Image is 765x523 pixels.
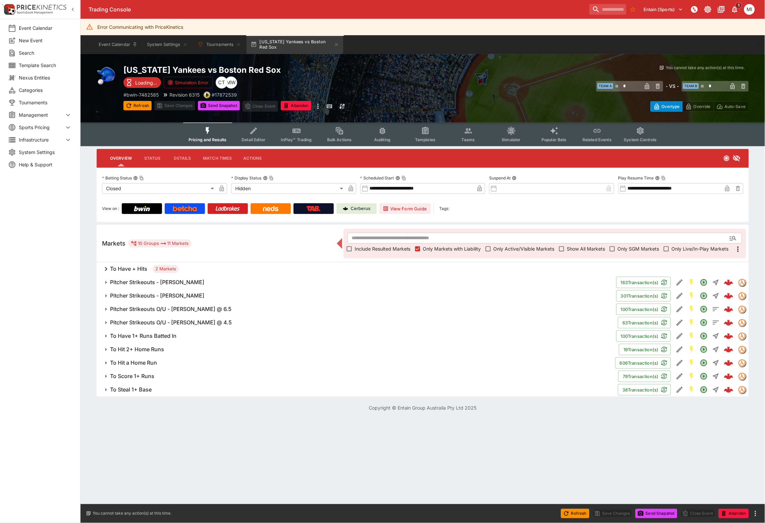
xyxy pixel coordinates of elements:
[698,303,710,315] button: Open
[135,79,157,86] p: Loading...
[619,344,671,355] button: 19Transaction(s)
[189,137,227,142] span: Pricing and Results
[651,101,683,112] button: Overtype
[19,111,64,118] span: Management
[702,3,714,15] button: Toggle light/dark mode
[738,319,746,327] div: tradingmodel
[567,245,605,252] span: Show All Markets
[724,372,733,381] div: 27c7d953-8756-4411-acc2-ac4ab2fa092c
[17,5,66,10] img: PriceKinetics
[674,370,686,382] button: Edit Detail
[722,343,735,356] a: a80eb2ef-b991-438b-a1cb-5d43cdc648fa
[616,290,671,302] button: 301Transaction(s)
[724,291,733,301] div: c2ac52d2-5804-4656-88c1-c021745200f5
[153,266,179,272] span: 2 Markets
[169,91,200,98] p: Revision 6315
[19,87,72,94] span: Categories
[724,358,733,368] div: a21c9145-dcea-4cef-b059-91fa6c119144
[738,359,746,367] div: tradingmodel
[307,206,321,211] img: TabNZ
[727,232,739,244] button: Open
[719,510,749,516] span: Mark an event as closed and abandoned.
[198,150,238,166] button: Match Times
[651,101,749,112] div: Start From
[489,175,511,181] p: Suspend At
[752,510,760,518] button: more
[351,205,371,212] p: Cerberus
[618,371,671,382] button: 79Transaction(s)
[198,101,240,110] button: Send Snapshot
[269,176,274,180] button: Copy To Clipboard
[97,370,618,383] button: To Score 1+ Runs
[123,65,436,75] h2: Copy To Clipboard
[722,370,735,383] a: 27c7d953-8756-4411-acc2-ac4ab2fa092c
[686,330,698,342] button: SGM Enabled
[686,290,698,302] button: SGM Enabled
[110,346,164,353] h6: To Hit 2+ Home Runs
[360,175,394,181] p: Scheduled Start
[683,83,699,89] span: Team B
[738,346,746,354] div: tradingmodel
[512,176,517,180] button: Suspend At
[97,276,616,289] button: Pitcher Strikeouts - [PERSON_NAME]
[542,137,567,142] span: Popular Bets
[744,4,755,15] div: michael.wilczynski
[598,83,613,89] span: Team A
[725,103,746,110] p: Auto-Save
[105,150,137,166] button: Overview
[97,329,616,343] button: To Have 1+ Runs Batted In
[396,176,400,180] button: Scheduled StartCopy To Clipboard
[724,278,733,287] img: logo-cerberus--red.svg
[97,383,618,397] button: To Steal 1+ Base
[97,343,619,356] button: To Hit 2+ Home Runs
[97,356,615,370] button: To Hit a Home Run
[688,3,701,15] button: NOT Connected to PK
[95,35,142,54] button: Event Calendar
[662,103,680,110] p: Overtype
[724,345,733,354] img: logo-cerberus--red.svg
[415,137,436,142] span: Templates
[666,65,745,71] p: You cannot take any action(s) at this time.
[143,35,192,54] button: System Settings
[110,332,176,339] h6: To Have 1+ Runs Batted In
[110,386,152,393] h6: To Steal 1+ Base
[183,122,662,146] div: Event type filters
[733,154,741,162] svg: Hidden
[734,245,742,253] svg: More
[19,136,64,143] span: Infrastructure
[724,385,733,395] div: 9b8b146d-89e3-4df5-938a-2395e38d1c7a
[167,150,198,166] button: Details
[686,276,698,289] button: SGM Enabled
[19,37,72,44] span: New Event
[722,356,735,370] a: a21c9145-dcea-4cef-b059-91fa6c119144
[618,317,671,328] button: 63Transaction(s)
[640,4,687,15] button: Select Tenant
[423,245,481,252] span: Only Markets with Liability
[724,345,733,354] div: a80eb2ef-b991-438b-a1cb-5d43cdc648fa
[735,2,743,9] span: 1
[19,149,72,156] span: System Settings
[722,303,735,316] a: 021f32c6-52f5-49ac-9761-a85a18a0384a
[724,358,733,368] img: logo-cerberus--red.svg
[722,383,735,397] a: 9b8b146d-89e3-4df5-938a-2395e38d1c7a
[738,346,746,353] img: tradingmodel
[263,206,278,211] img: Neds
[686,357,698,369] button: SGM Enabled
[137,150,167,166] button: Status
[738,278,746,286] div: tradingmodel
[281,101,311,110] button: Abandon
[710,317,722,329] button: Totals
[561,509,589,518] button: Refresh
[724,372,733,381] img: logo-cerberus--red.svg
[694,103,711,110] p: Override
[110,306,232,313] h6: Pitcher Strikeouts O/U - [PERSON_NAME] @ 6.5
[738,292,746,300] div: tradingmodel
[19,99,72,106] span: Tournaments
[110,373,154,380] h6: To Score 1+ Runs
[355,245,411,252] span: Include Resulted Markets
[724,318,733,327] div: cf90e19d-cfa1-4de3-acb6-4b8ee4ca68b3
[719,509,749,518] button: Abandon
[710,370,722,382] button: Straight
[700,332,708,340] svg: Open
[635,509,677,518] button: Send Snapshot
